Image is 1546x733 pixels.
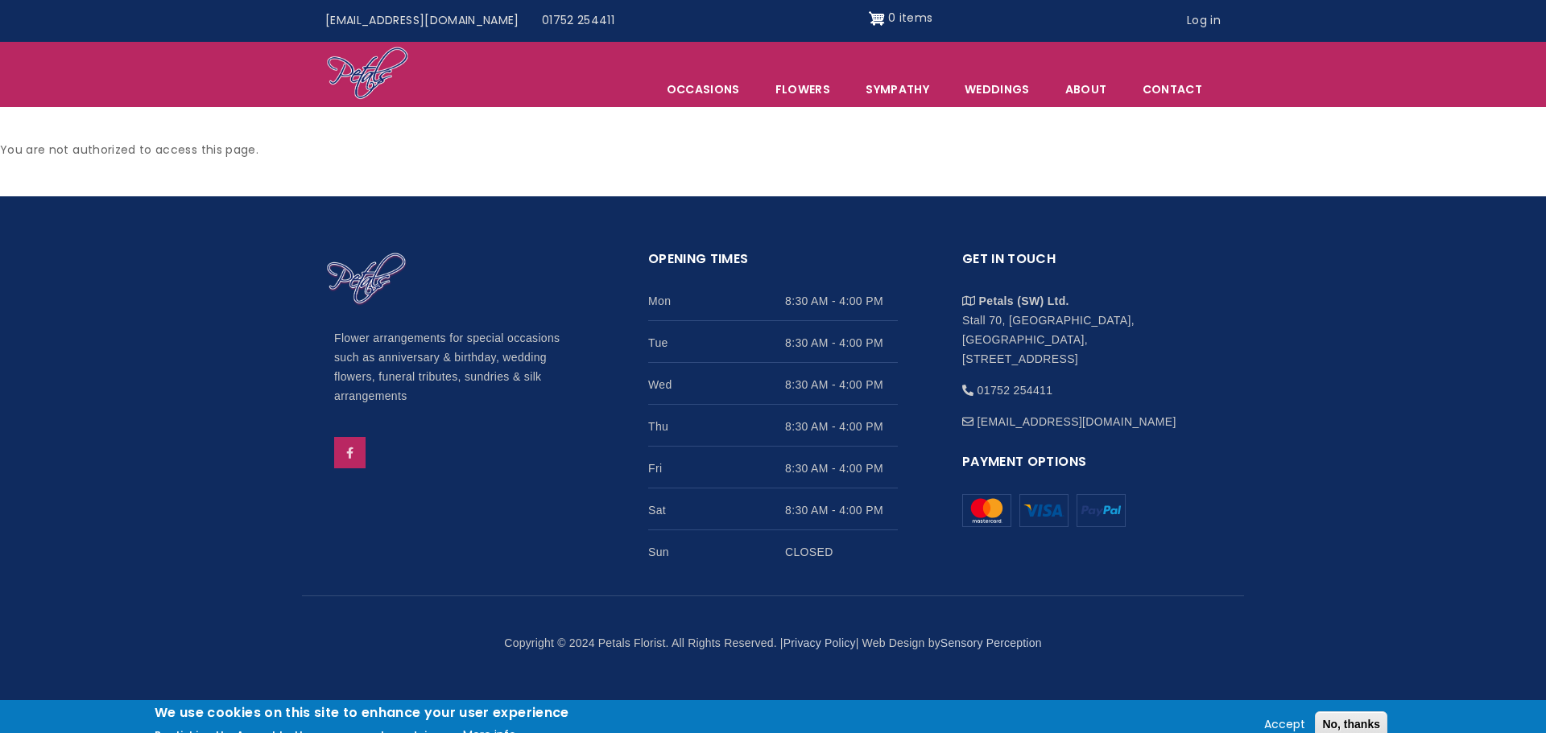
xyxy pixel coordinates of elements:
img: Mastercard [1019,494,1069,527]
a: 01752 254411 [531,6,626,36]
li: [EMAIL_ADDRESS][DOMAIN_NAME] [962,400,1212,431]
img: Mastercard [962,494,1011,527]
a: Contact [1126,72,1219,106]
li: Sat [648,488,898,530]
span: 8:30 AM - 4:00 PM [785,417,898,436]
h2: Get in touch [962,249,1212,280]
span: 8:30 AM - 4:00 PM [785,375,898,394]
p: Copyright © 2024 Petals Florist. All Rights Reserved. | | Web Design by [326,634,1220,653]
img: Home [326,46,409,102]
li: Tue [648,321,898,363]
li: Wed [648,363,898,405]
p: Flower arrangements for special occasions such as anniversary & birthday, wedding flowers, funera... [334,329,584,406]
span: Occasions [650,72,757,106]
span: 8:30 AM - 4:00 PM [785,500,898,520]
span: 8:30 AM - 4:00 PM [785,291,898,311]
a: Flowers [759,72,847,106]
a: Shopping cart 0 items [869,6,933,31]
li: Thu [648,405,898,447]
li: Mon [648,279,898,321]
img: Shopping cart [869,6,885,31]
span: 8:30 AM - 4:00 PM [785,333,898,352]
a: Privacy Policy [783,636,856,649]
a: About [1048,72,1124,106]
span: 8:30 AM - 4:00 PM [785,459,898,478]
a: Sympathy [849,72,946,106]
a: Sensory Perception [940,636,1042,649]
h2: We use cookies on this site to enhance your user experience [155,704,569,722]
img: Mastercard [1077,494,1126,527]
li: Stall 70, [GEOGRAPHIC_DATA], [GEOGRAPHIC_DATA], [STREET_ADDRESS] [962,279,1212,369]
a: [EMAIL_ADDRESS][DOMAIN_NAME] [314,6,531,36]
img: Home [326,252,407,307]
span: CLOSED [785,542,898,562]
h2: Payment Options [962,451,1212,483]
a: Log in [1176,6,1232,36]
h2: Opening Times [648,249,898,280]
li: 01752 254411 [962,369,1212,400]
li: Sun [648,530,898,571]
span: Weddings [948,72,1047,106]
strong: Petals (SW) Ltd. [979,294,1069,307]
span: 0 items [888,10,932,26]
li: Fri [648,447,898,488]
